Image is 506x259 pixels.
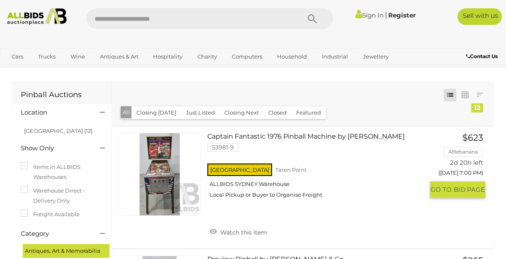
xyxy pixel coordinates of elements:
[430,181,485,198] button: GO TOBID PAGE
[21,145,88,152] h4: Show Only
[207,225,269,238] a: Watch this item
[454,186,485,194] span: BID PAGE
[21,109,88,116] h4: Location
[219,106,264,119] button: Closing Next
[21,162,103,182] label: Items in ALLBIDS Warehouses
[436,133,485,199] a: $623 Alfiebanana 2d 20h left ([DATE] 7:00 PM) GO TOBID PAGE
[131,106,181,119] button: Closing [DATE]
[33,50,61,64] a: Trucks
[24,127,92,134] a: [GEOGRAPHIC_DATA] (12)
[471,103,483,112] div: 12
[21,210,80,219] label: Freight Available
[263,106,292,119] button: Closed
[21,230,88,237] h4: Category
[355,11,384,19] a: Sign In
[21,91,103,99] h1: Pinball Auctions
[466,53,498,59] b: Contact Us
[466,52,500,61] a: Contact Us
[291,106,326,119] button: Featured
[272,50,312,64] a: Household
[226,50,268,64] a: Computers
[95,50,144,64] a: Antiques & Art
[6,64,33,77] a: Office
[21,186,103,205] label: Warehouse Direct - Delivery Only
[316,50,353,64] a: Industrial
[457,8,502,25] a: Sell with us
[6,50,29,64] a: Cars
[181,106,220,119] button: Just Listed
[4,8,70,25] img: Allbids.com.au
[65,50,90,64] a: Wine
[388,11,416,19] a: Register
[385,10,387,20] span: |
[69,64,139,77] a: [GEOGRAPHIC_DATA]
[192,50,222,64] a: Charity
[218,229,267,236] span: Watch this item
[358,50,394,64] a: Jewellery
[148,50,188,64] a: Hospitality
[23,244,109,258] div: Antiques, Art & Memorabilia
[214,133,424,205] a: Captain Fantastic 1976 Pinball Machine by [PERSON_NAME] 53981-9 [GEOGRAPHIC_DATA] Taren Point ALL...
[37,64,65,77] a: Sports
[431,186,454,194] span: GO TO
[292,8,333,29] button: Search
[121,106,132,118] button: All
[462,132,483,143] span: $623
